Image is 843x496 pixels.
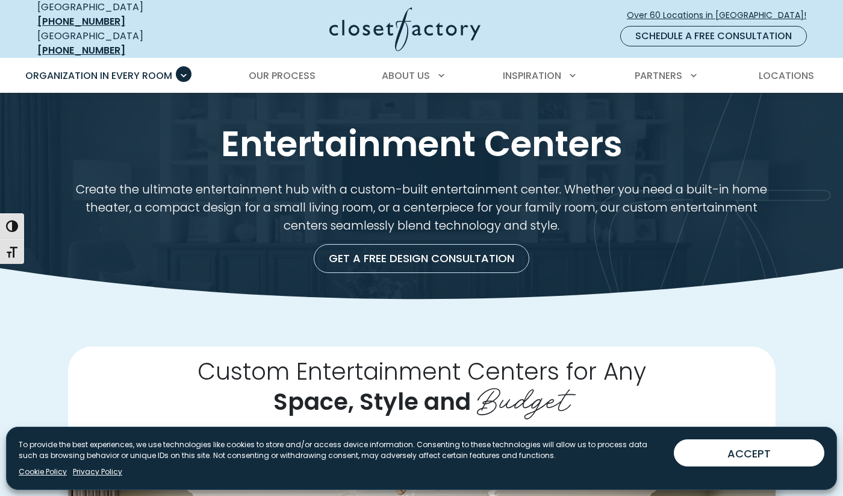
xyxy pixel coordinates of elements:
p: To provide the best experiences, we use technologies like cookies to store and/or access device i... [19,439,664,461]
p: Create the ultimate entertainment hub with a custom-built entertainment center. Whether you need ... [68,181,776,234]
a: Privacy Policy [73,466,122,477]
div: [GEOGRAPHIC_DATA] [37,29,212,58]
span: Our Process [249,69,316,83]
a: Schedule a Free Consultation [620,26,807,46]
a: [PHONE_NUMBER] [37,14,125,28]
span: Partners [635,69,682,83]
span: Space, Style and [273,385,471,418]
span: Custom Entertainment Centers for Any [198,355,646,388]
span: Budget [477,373,570,421]
a: Over 60 Locations in [GEOGRAPHIC_DATA]! [626,5,817,26]
a: Cookie Policy [19,466,67,477]
img: Closet Factory Logo [329,7,481,51]
span: Inspiration [503,69,561,83]
a: [PHONE_NUMBER] [37,43,125,57]
span: Over 60 Locations in [GEOGRAPHIC_DATA]! [627,9,816,22]
button: ACCEPT [674,439,824,466]
nav: Primary Menu [17,59,826,93]
span: Locations [759,69,814,83]
h1: Entertainment Centers [35,122,808,166]
span: About Us [382,69,430,83]
span: Organization in Every Room [25,69,172,83]
a: Get a Free Design Consultation [314,244,529,273]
